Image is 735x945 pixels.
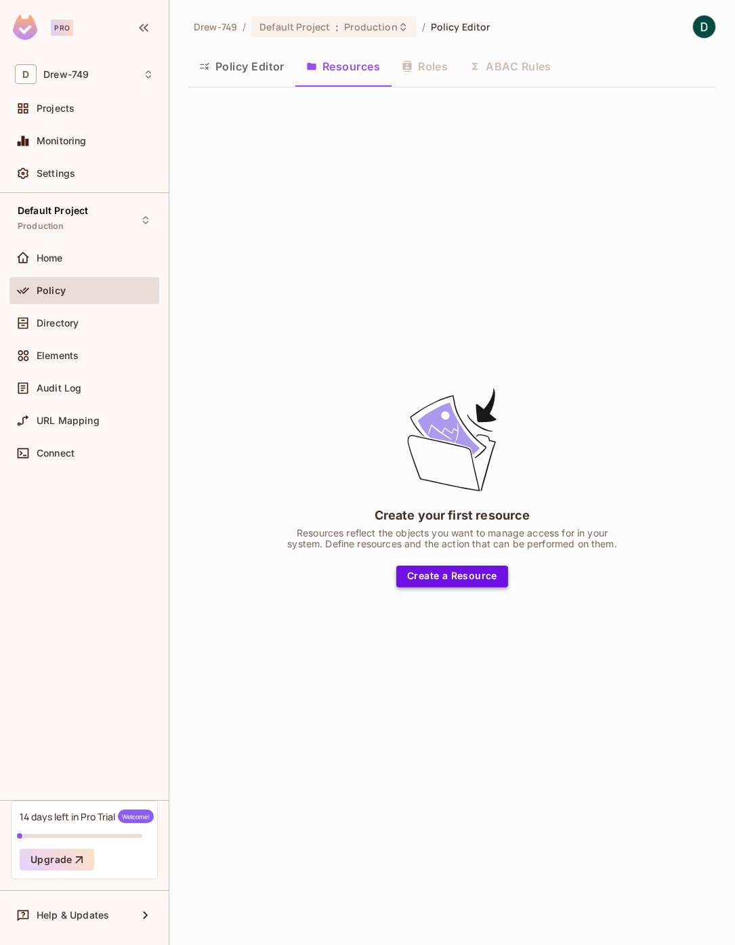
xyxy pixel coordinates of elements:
span: Workspace: Drew-749 [43,69,89,80]
button: Upgrade [20,849,94,870]
span: Connect [37,448,75,459]
span: D [15,64,37,84]
button: Create a Resource [396,566,508,587]
span: Production [344,20,397,33]
span: Production [18,221,64,232]
span: Home [37,253,63,264]
div: Create your first resource [375,507,530,524]
span: Welcome! [118,810,154,823]
span: Settings [37,168,75,179]
img: SReyMgAAAABJRU5ErkJggg== [13,15,37,40]
span: Audit Log [37,383,81,394]
img: Drew Chibib [693,16,715,38]
span: Directory [37,318,79,329]
span: Policy [37,285,66,296]
span: Elements [37,350,79,361]
span: : [335,22,339,33]
span: URL Mapping [37,415,100,426]
span: Default Project [259,20,330,33]
div: Resources reflect the objects you want to manage access for in your system. Define resources and ... [283,528,622,549]
button: Policy Editor [188,49,295,83]
li: / [422,20,425,33]
span: Projects [37,103,75,114]
li: / [243,20,246,33]
span: Default Project [18,205,88,216]
div: 14 days left in Pro Trial [20,810,154,823]
button: Resources [295,49,391,83]
span: Policy Editor [431,20,490,33]
span: Help & Updates [37,910,109,921]
div: Pro [51,20,73,36]
span: the active workspace [194,20,237,33]
span: Monitoring [37,135,87,146]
